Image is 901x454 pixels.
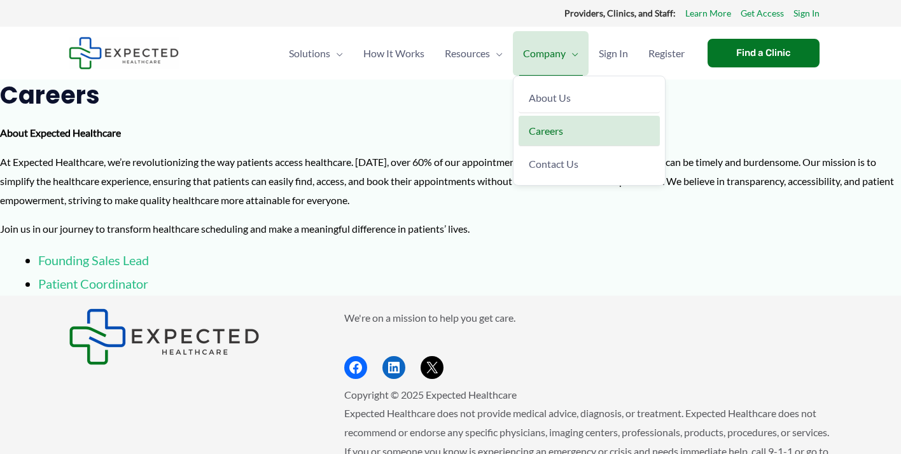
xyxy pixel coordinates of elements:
span: Solutions [289,31,330,76]
span: Careers [529,125,563,137]
span: Menu Toggle [566,31,578,76]
span: Sign In [599,31,628,76]
nav: Primary Site Navigation [279,31,695,76]
a: Learn More [685,5,731,22]
span: Menu Toggle [490,31,503,76]
span: Contact Us [529,158,578,170]
aside: Footer Widget 2 [344,308,832,379]
a: Patient Coordinator [38,276,148,291]
a: Contact Us [519,149,660,179]
span: Company [523,31,566,76]
img: Expected Healthcare Logo - side, dark font, small [69,37,179,69]
span: Copyright © 2025 Expected Healthcare [344,389,517,401]
a: Get Access [741,5,784,22]
a: Register [638,31,695,76]
a: How It Works [353,31,435,76]
span: Resources [445,31,490,76]
a: Sign In [589,31,638,76]
span: About Us [529,92,571,104]
p: We're on a mission to help you get care. [344,308,832,327]
a: Careers [519,116,660,146]
a: Find a Clinic [708,39,820,67]
a: About Us [519,83,660,113]
a: CompanyMenu Toggle [513,31,589,76]
a: SolutionsMenu Toggle [279,31,353,76]
strong: Providers, Clinics, and Staff: [564,8,676,18]
span: How It Works [363,31,424,76]
span: Register [648,31,685,76]
span: Menu Toggle [330,31,343,76]
a: ResourcesMenu Toggle [435,31,513,76]
aside: Footer Widget 1 [69,308,312,365]
img: Expected Healthcare Logo - side, dark font, small [69,308,260,365]
a: Founding Sales Lead [38,252,149,268]
a: Sign In [793,5,820,22]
